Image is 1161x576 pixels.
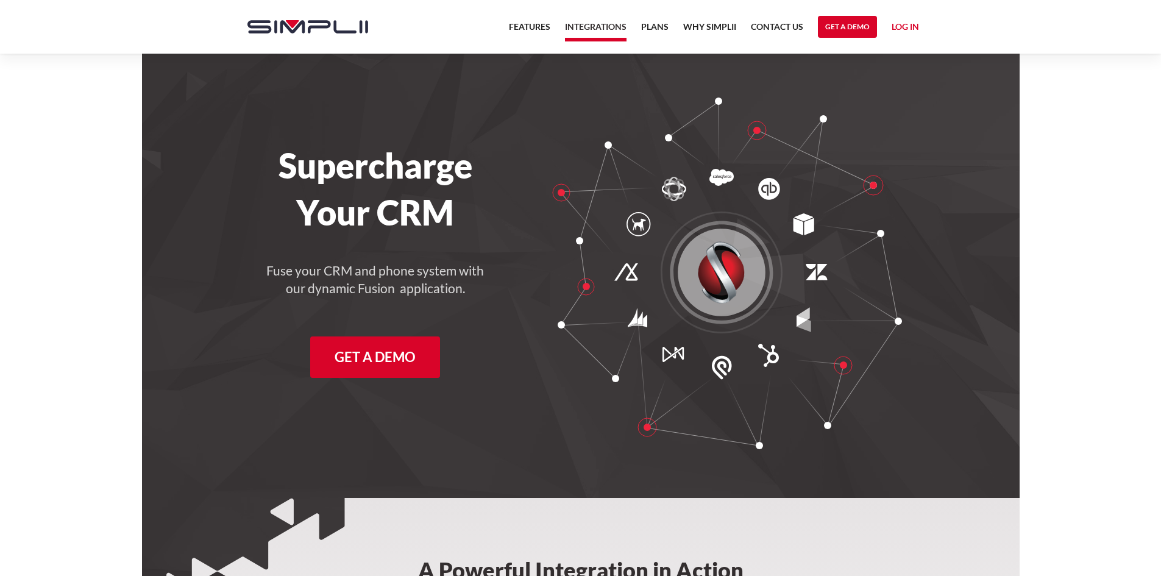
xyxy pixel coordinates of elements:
[751,20,803,41] a: Contact US
[641,20,669,41] a: Plans
[565,20,627,41] a: Integrations
[818,16,877,38] a: Get a Demo
[509,20,550,41] a: Features
[310,336,440,378] a: Get a Demo
[266,262,485,297] h4: Fuse your CRM and phone system with our dynamic Fusion application.
[235,145,516,186] h1: Supercharge
[247,20,368,34] img: Simplii
[892,20,919,38] a: Log in
[235,192,516,233] h1: Your CRM
[683,20,736,41] a: Why Simplii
